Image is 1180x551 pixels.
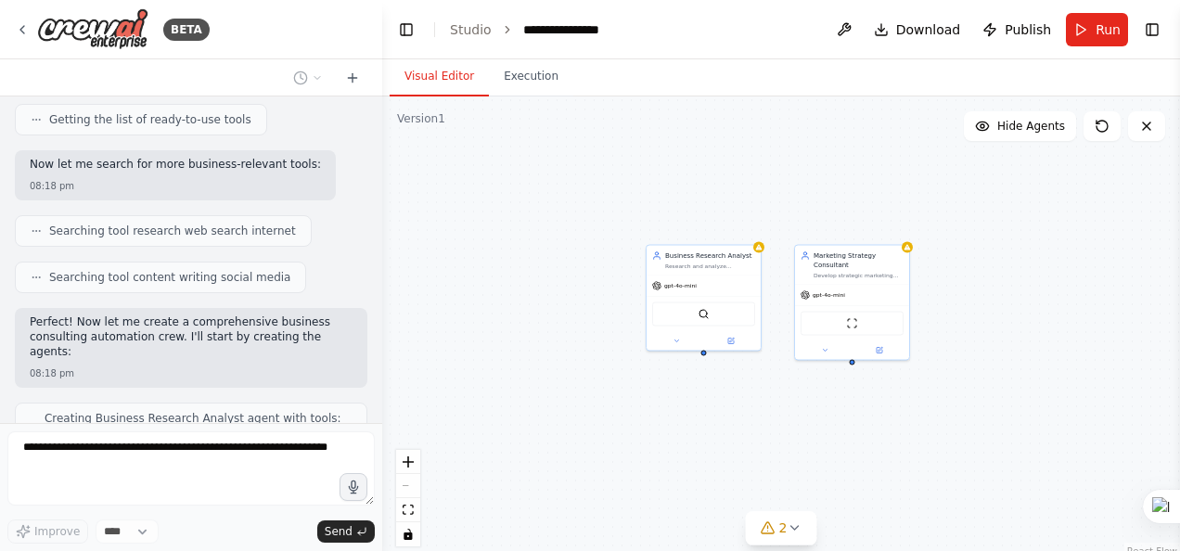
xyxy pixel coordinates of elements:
button: Show right sidebar [1139,17,1165,43]
span: 2 [779,519,788,537]
button: Start a new chat [338,67,367,89]
span: Publish [1005,20,1051,39]
button: 2 [746,511,817,545]
button: Improve [7,519,88,544]
button: toggle interactivity [396,522,420,546]
span: gpt-4o-mini [813,291,845,299]
p: Now let me search for more business-relevant tools: [30,158,321,173]
button: Download [866,13,968,46]
button: fit view [396,498,420,522]
span: Run [1096,20,1121,39]
span: Download [896,20,961,39]
button: Hide left sidebar [393,17,419,43]
button: Switch to previous chat [286,67,330,89]
button: zoom in [396,450,420,474]
div: Version 1 [397,111,445,126]
a: Studio [450,22,492,37]
span: Searching tool research web search internet [49,224,296,238]
span: gpt-4o-mini [664,282,697,289]
p: Perfect! Now let me create a comprehensive business consulting automation crew. I'll start by cre... [30,315,353,359]
span: Hide Agents [997,119,1065,134]
img: ScrapeWebsiteTool [847,318,858,329]
div: Marketing Strategy ConsultantDevelop strategic marketing recommendations for {business_type} focu... [794,245,910,361]
span: Send [325,524,353,539]
button: Click to speak your automation idea [340,473,367,501]
span: Improve [34,524,80,539]
div: 08:18 pm [30,366,353,380]
button: Open in side panel [853,345,906,356]
button: Hide Agents [964,111,1076,141]
div: Business Research Analyst [665,251,755,261]
button: Run [1066,13,1128,46]
button: Send [317,520,375,543]
div: 08:18 pm [30,179,321,193]
div: Develop strategic marketing recommendations for {business_type} focusing on {focus_area}, includi... [814,272,904,279]
div: Marketing Strategy Consultant [814,251,904,270]
span: Getting the list of ready-to-use tools [49,112,251,127]
div: Research and analyze {business_type} businesses, market trends, competitor strategies, and indust... [665,263,755,270]
span: Searching tool content writing social media [49,270,290,285]
nav: breadcrumb [450,20,615,39]
img: SerperDevTool [699,309,710,320]
button: Open in side panel [705,336,758,347]
div: BETA [163,19,210,41]
span: Creating Business Research Analyst agent with tools: Search the internet with [PERSON_NAME] [45,411,352,441]
button: Execution [489,58,573,96]
button: Publish [975,13,1058,46]
button: Visual Editor [390,58,489,96]
div: Business Research AnalystResearch and analyze {business_type} businesses, market trends, competit... [646,245,762,352]
img: Logo [37,8,148,50]
div: React Flow controls [396,450,420,546]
